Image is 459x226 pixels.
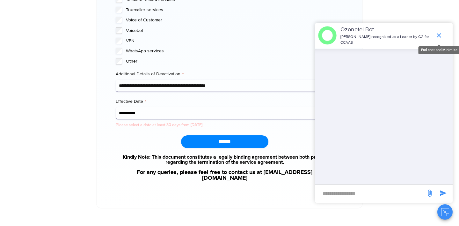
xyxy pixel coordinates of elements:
label: Voicebot [126,27,333,34]
p: Ozonetel Bot [340,26,432,34]
a: For any queries, please feel free to contact us at [EMAIL_ADDRESS][DOMAIN_NAME] [116,169,333,181]
span: send message [423,187,436,200]
span: end chat or minimize [433,29,445,42]
div: Please select a date at least 30 days from [DATE]. [116,122,333,128]
label: Truecaller services [126,7,333,13]
a: Kindly Note: This document constitutes a legally binding agreement between both parties regarding... [116,154,333,165]
p: [PERSON_NAME] recognized as a Leader by G2 for CCAAS [340,34,432,46]
label: Voice of Customer [126,17,333,23]
div: new-msg-input [318,188,423,200]
label: WhatsApp services [126,48,333,54]
label: Additional Details of Deactivation [116,71,333,77]
label: Effective Date [116,98,333,105]
img: header [318,26,337,45]
label: VPN [126,38,333,44]
span: send message [437,187,449,200]
label: Other [126,58,333,64]
button: Close chat [437,204,453,220]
